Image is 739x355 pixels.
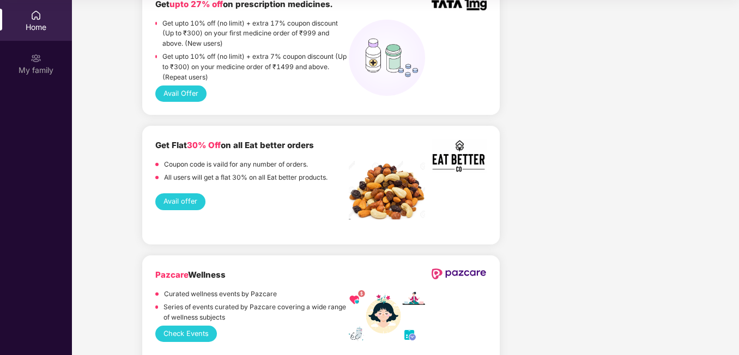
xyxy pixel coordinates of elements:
[155,326,216,342] button: Check Events
[164,173,328,183] p: All users will get a flat 30% on all Eat better products.
[155,193,205,210] button: Avail offer
[162,19,349,50] p: Get upto 10% off (no limit) + extra 17% coupon discount (Up to ₹300) on your first medicine order...
[432,268,487,279] img: newPazcareLogo.svg
[31,53,41,64] img: svg+xml;base64,PHN2ZyB3aWR0aD0iMjAiIGhlaWdodD0iMjAiIHZpZXdCb3g9IjAgMCAyMCAyMCIgZmlsbD0ibm9uZSIgeG...
[164,289,277,299] p: Curated wellness events by Pazcare
[349,161,425,219] img: Screenshot%202022-11-18%20at%2012.32.13%20PM.png
[187,140,221,150] span: 30% Off
[162,52,349,83] p: Get upto 10% off (no limit) + extra 7% coupon discount (Up to ₹300) on your medicine order of ₹14...
[155,85,206,102] button: Avail Offer
[155,270,188,280] span: Pazcare
[349,290,425,342] img: wellness_mobile.png
[349,20,425,96] img: medicines%20(1).png
[155,270,226,280] b: Wellness
[432,139,487,173] img: Screenshot%202022-11-17%20at%202.10.19%20PM.png
[31,10,41,21] img: svg+xml;base64,PHN2ZyBpZD0iSG9tZSIgeG1sbnM9Imh0dHA6Ly93d3cudzMub3JnLzIwMDAvc3ZnIiB3aWR0aD0iMjAiIG...
[163,302,349,323] p: Series of events curated by Pazcare covering a wide range of wellness subjects
[164,160,308,170] p: Coupon code is vaild for any number of orders.
[155,140,314,150] b: Get Flat on all Eat better orders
